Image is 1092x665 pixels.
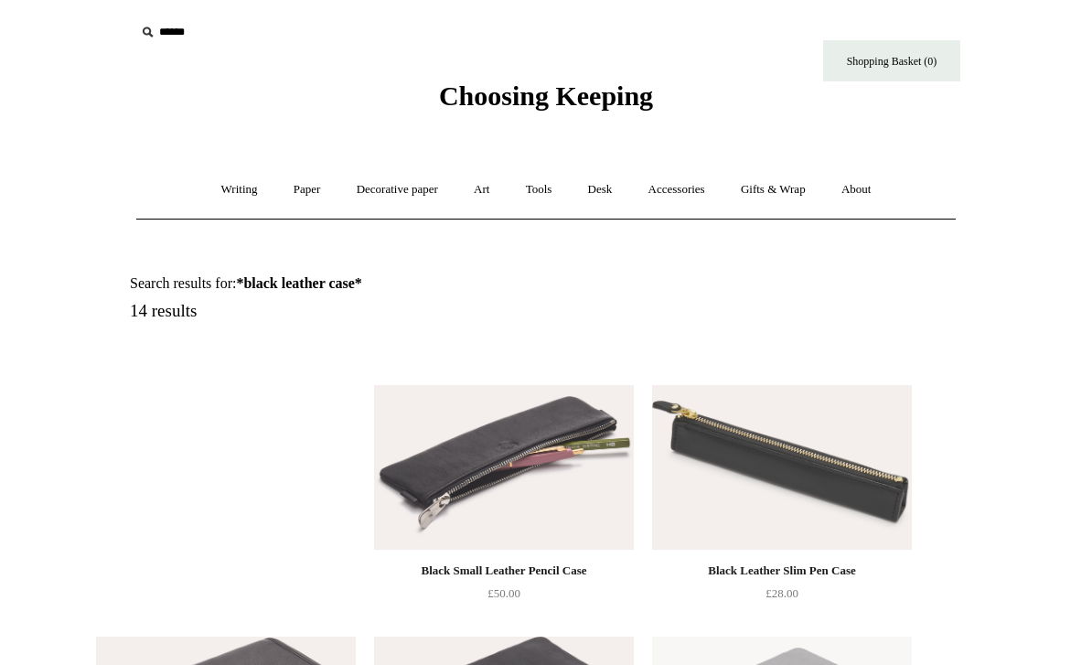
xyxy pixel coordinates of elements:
[657,560,907,582] div: Black Leather Slim Pen Case
[487,586,520,600] span: £50.00
[457,166,506,214] a: Art
[652,560,912,635] a: Black Leather Slim Pen Case £28.00
[374,560,634,635] a: Black Small Leather Pencil Case £50.00
[379,560,629,582] div: Black Small Leather Pencil Case
[724,166,822,214] a: Gifts & Wrap
[439,80,653,111] span: Choosing Keeping
[765,586,798,600] span: £28.00
[277,166,337,214] a: Paper
[823,40,960,81] a: Shopping Basket (0)
[374,385,634,550] img: Black Small Leather Pencil Case
[652,385,912,550] img: Black Leather Slim Pen Case
[340,166,455,214] a: Decorative paper
[509,166,569,214] a: Tools
[205,166,274,214] a: Writing
[130,274,567,292] h1: Search results for:
[632,166,722,214] a: Accessories
[236,275,361,291] strong: *black leather case*
[439,95,653,108] a: Choosing Keeping
[652,385,912,550] a: Black Leather Slim Pen Case Black Leather Slim Pen Case
[130,301,567,322] h5: 14 results
[374,385,634,550] a: Black Small Leather Pencil Case Black Small Leather Pencil Case
[825,166,888,214] a: About
[572,166,629,214] a: Desk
